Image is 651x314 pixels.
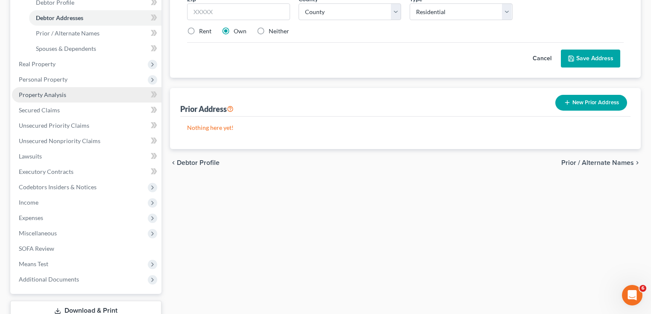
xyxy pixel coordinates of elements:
[19,60,56,67] span: Real Property
[14,93,133,152] div: The court has added a new Credit Counseling Field that we need to update upon filing. Please remo...
[180,104,234,114] div: Prior Address
[7,67,164,176] div: Katie says…
[12,103,161,118] a: Secured Claims
[19,168,73,175] span: Executory Contracts
[19,153,42,160] span: Lawsuits
[555,95,627,111] button: New Prior Address
[12,87,161,103] a: Property Analysis
[14,73,122,88] b: 🚨ATTN: [GEOGRAPHIC_DATA] of [US_STATE]
[7,67,140,157] div: 🚨ATTN: [GEOGRAPHIC_DATA] of [US_STATE]The court has added a new Credit Counseling Field that we n...
[234,27,246,35] label: Own
[19,183,97,191] span: Codebtors Insiders & Notices
[41,11,83,19] p: Active 12h ago
[150,3,165,19] div: Close
[19,229,57,237] span: Miscellaneous
[19,122,89,129] span: Unsecured Priority Claims
[12,118,161,133] a: Unsecured Priority Claims
[561,50,620,67] button: Save Address
[187,3,290,21] input: XXXXX
[622,285,642,305] iframe: Intercom live chat
[29,26,161,41] a: Prior / Alternate Names
[36,45,96,52] span: Spouses & Dependents
[187,123,624,132] p: Nothing here yet!
[19,76,67,83] span: Personal Property
[14,158,85,164] div: [PERSON_NAME] • Just now
[36,14,83,21] span: Debtor Addresses
[199,27,211,35] label: Rent
[639,285,646,292] span: 6
[19,137,100,144] span: Unsecured Nonpriority Claims
[561,159,634,166] span: Prior / Alternate Names
[177,159,220,166] span: Debtor Profile
[170,159,220,166] button: chevron_left Debtor Profile
[54,249,61,255] button: Start recording
[147,245,160,259] button: Send a message…
[24,5,38,18] img: Profile image for Katie
[41,249,47,255] button: Upload attachment
[13,249,20,255] button: Emoji picker
[19,260,48,267] span: Means Test
[19,106,60,114] span: Secured Claims
[29,10,161,26] a: Debtor Addresses
[7,231,164,245] textarea: Message…
[134,3,150,20] button: Home
[269,27,289,35] label: Neither
[12,149,161,164] a: Lawsuits
[12,241,161,256] a: SOFA Review
[12,133,161,149] a: Unsecured Nonpriority Claims
[29,41,161,56] a: Spouses & Dependents
[12,164,161,179] a: Executory Contracts
[6,3,22,20] button: go back
[19,199,38,206] span: Income
[36,29,100,37] span: Prior / Alternate Names
[19,245,54,252] span: SOFA Review
[19,91,66,98] span: Property Analysis
[634,159,641,166] i: chevron_right
[523,50,561,67] button: Cancel
[27,249,34,255] button: Gif picker
[561,159,641,166] button: Prior / Alternate Names chevron_right
[41,4,97,11] h1: [PERSON_NAME]
[19,214,43,221] span: Expenses
[19,276,79,283] span: Additional Documents
[170,159,177,166] i: chevron_left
